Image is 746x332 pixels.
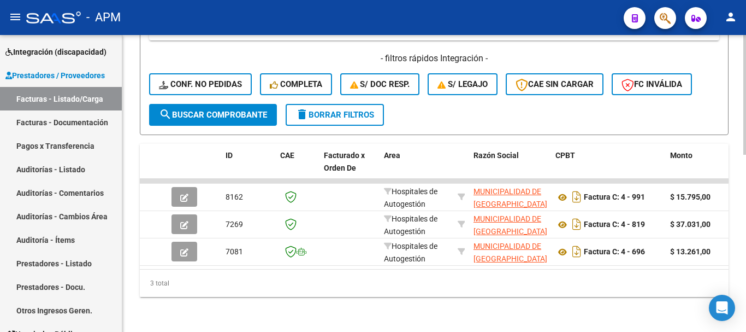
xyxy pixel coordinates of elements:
[149,73,252,95] button: Conf. no pedidas
[473,214,547,236] span: MUNICIPALIDAD DE [GEOGRAPHIC_DATA]
[270,79,322,89] span: Completa
[5,46,106,58] span: Integración (discapacidad)
[473,242,547,263] span: MUNICIPALIDAD DE [GEOGRAPHIC_DATA]
[437,79,488,89] span: S/ legajo
[319,144,380,192] datatable-header-cell: Facturado x Orden De
[709,295,735,321] div: Open Intercom Messenger
[226,220,243,229] span: 7269
[340,73,420,95] button: S/ Doc Resp.
[670,151,692,160] span: Monto
[473,185,547,208] div: 30678650087
[159,110,267,120] span: Buscar Comprobante
[276,144,319,192] datatable-header-cell: CAE
[149,53,719,65] h4: - filtros rápidos Integración -
[286,104,384,126] button: Borrar Filtros
[295,108,309,121] mat-icon: delete
[473,151,519,160] span: Razón Social
[384,151,400,160] span: Area
[159,79,242,89] span: Conf. no pedidas
[86,5,121,30] span: - APM
[159,108,172,121] mat-icon: search
[140,270,729,297] div: 3 total
[570,243,584,260] i: Descargar documento
[350,79,410,89] span: S/ Doc Resp.
[516,79,594,89] span: CAE SIN CARGAR
[324,151,365,172] span: Facturado x Orden De
[584,220,645,229] strong: Factura C: 4 - 819
[384,214,437,236] span: Hospitales de Autogestión
[506,73,603,95] button: CAE SIN CARGAR
[666,144,731,192] datatable-header-cell: Monto
[469,144,551,192] datatable-header-cell: Razón Social
[226,193,243,201] span: 8162
[221,144,276,192] datatable-header-cell: ID
[570,188,584,206] i: Descargar documento
[584,248,645,257] strong: Factura C: 4 - 696
[384,242,437,263] span: Hospitales de Autogestión
[280,151,294,160] span: CAE
[724,10,737,24] mat-icon: person
[226,151,233,160] span: ID
[295,110,374,120] span: Borrar Filtros
[570,215,584,233] i: Descargar documento
[551,144,666,192] datatable-header-cell: CPBT
[9,10,22,24] mat-icon: menu
[670,193,711,201] strong: $ 15.795,00
[473,213,547,236] div: 30678650087
[621,79,682,89] span: FC Inválida
[612,73,692,95] button: FC Inválida
[670,220,711,229] strong: $ 37.031,00
[384,187,437,208] span: Hospitales de Autogestión
[226,247,243,256] span: 7081
[149,104,277,126] button: Buscar Comprobante
[473,187,547,208] span: MUNICIPALIDAD DE [GEOGRAPHIC_DATA]
[380,144,453,192] datatable-header-cell: Area
[670,247,711,256] strong: $ 13.261,00
[555,151,575,160] span: CPBT
[428,73,498,95] button: S/ legajo
[260,73,332,95] button: Completa
[473,240,547,263] div: 30678650087
[5,69,105,81] span: Prestadores / Proveedores
[584,193,645,202] strong: Factura C: 4 - 991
